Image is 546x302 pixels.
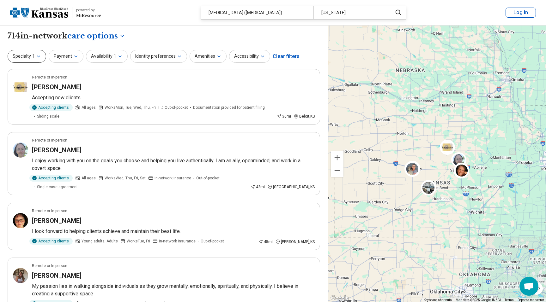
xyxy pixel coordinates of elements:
[130,50,187,63] button: Identity preferences
[76,7,101,13] div: powered by
[82,238,118,244] span: Young adults, Adults
[32,263,67,269] p: Remote or In-person
[32,216,82,225] h3: [PERSON_NAME]
[196,175,220,181] span: Out-of-pocket
[49,50,83,63] button: Payment
[8,31,125,41] h1: 714 in-network
[32,94,315,102] p: Accepting new clients.
[29,238,73,245] div: Accepting clients
[456,298,501,302] span: Map data ©2025 Google, INEGI
[32,74,67,80] p: Remote or In-person
[201,6,313,19] div: [MEDICAL_DATA] ([MEDICAL_DATA])
[267,184,315,190] div: [GEOGRAPHIC_DATA] , KS
[29,104,73,111] div: Accepting clients
[275,239,315,245] div: [PERSON_NAME] , KS
[250,184,265,190] div: 42 mi
[505,298,514,302] a: Terms (opens in new tab)
[29,175,73,182] div: Accepting clients
[294,113,315,119] div: Beloit , KS
[67,31,125,41] button: Care options
[190,50,227,63] button: Amenities
[159,238,196,244] span: In-network insurance
[506,8,536,18] button: Log In
[32,271,82,280] h3: [PERSON_NAME]
[86,50,128,63] button: Availability1
[114,53,116,60] span: 1
[37,113,59,119] span: Sliding scale
[105,105,156,110] span: Works Mon, Tue, Wed, Thu, Fri
[32,228,315,235] p: I look forward to helping clients achieve and maintain their best life.
[127,238,150,244] span: Works Tue, Fri
[32,137,67,143] p: Remote or In-person
[32,208,67,214] p: Remote or In-person
[10,5,101,20] a: Blue Cross Blue Shield Kansaspowered by
[331,151,343,164] button: Zoom in
[82,105,96,110] span: All ages
[32,282,315,298] p: My passion lies in walking alongside individuals as they grow mentally, emotionally, spiritually,...
[32,146,82,154] h3: [PERSON_NAME]
[67,31,118,41] span: care options
[32,157,315,172] p: I enjoy working with you on the goals you choose and helping you live authentically. I am an ally...
[276,113,291,119] div: 36 mi
[258,239,273,245] div: 45 mi
[8,50,46,63] button: Specialty1
[32,83,82,91] h3: [PERSON_NAME]
[454,163,469,178] div: 2
[519,277,538,296] a: Open chat
[82,175,96,181] span: All ages
[273,49,300,64] div: Clear filters
[229,50,270,63] button: Accessibility
[105,175,146,181] span: Works Wed, Thu, Fri, Sat
[313,6,388,19] div: [US_STATE]
[10,5,68,20] img: Blue Cross Blue Shield Kansas
[165,105,188,110] span: Out-of-pocket
[331,164,343,177] button: Zoom out
[518,298,544,302] a: Report a map error
[201,238,224,244] span: Out-of-pocket
[37,184,78,190] span: Single case agreement
[32,53,35,60] span: 1
[193,105,265,110] span: Documentation provided for patient filling
[155,175,191,181] span: In-network insurance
